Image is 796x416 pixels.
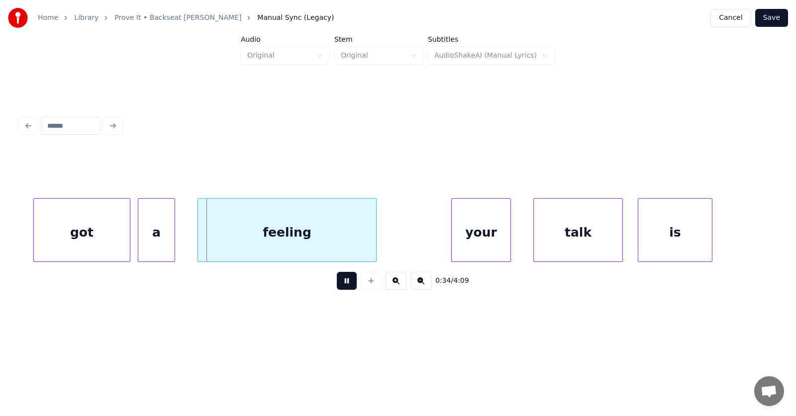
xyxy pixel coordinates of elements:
[453,276,469,286] span: 4:09
[8,8,28,28] img: youka
[428,36,555,43] label: Subtitles
[38,13,334,23] nav: breadcrumb
[710,9,751,27] button: Cancel
[754,376,784,406] a: Open chat
[435,276,451,286] span: 0:34
[755,9,788,27] button: Save
[435,276,459,286] div: /
[114,13,241,23] a: Prove It • Backseat [PERSON_NAME]
[257,13,334,23] span: Manual Sync (Legacy)
[334,36,424,43] label: Stem
[38,13,58,23] a: Home
[74,13,99,23] a: Library
[241,36,330,43] label: Audio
